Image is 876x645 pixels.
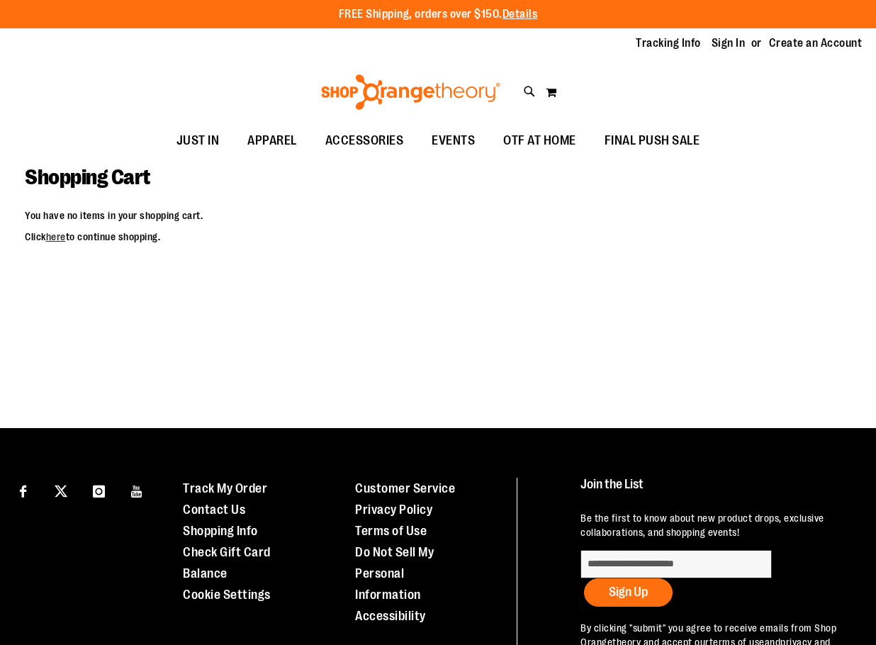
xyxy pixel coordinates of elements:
span: Shopping Cart [25,165,150,189]
a: Cookie Settings [183,588,271,602]
img: Twitter [55,485,67,498]
a: JUST IN [162,125,234,157]
a: APPAREL [233,125,311,157]
a: Create an Account [769,35,863,51]
a: ACCESSORIES [311,125,418,157]
a: Visit our Instagram page [86,478,111,503]
a: Check Gift Card Balance [183,545,271,580]
span: EVENTS [432,125,475,157]
span: APPAREL [247,125,297,157]
span: FINAL PUSH SALE [605,125,700,157]
a: here [46,231,66,242]
a: EVENTS [417,125,489,157]
a: Customer Service [355,481,455,495]
span: ACCESSORIES [325,125,404,157]
a: Tracking Info [636,35,701,51]
button: Sign Up [584,578,673,607]
a: Contact Us [183,503,245,517]
span: JUST IN [176,125,220,157]
a: FINAL PUSH SALE [590,125,714,157]
a: Visit our Facebook page [11,478,35,503]
p: FREE Shipping, orders over $150. [339,6,538,23]
a: Shopping Info [183,524,258,538]
a: Do Not Sell My Personal Information [355,545,434,602]
p: Be the first to know about new product drops, exclusive collaborations, and shopping events! [580,511,851,539]
a: Sign In [712,35,746,51]
input: enter email [580,550,772,578]
p: Click to continue shopping. [25,230,851,244]
h4: Join the List [580,478,851,504]
a: Details [502,8,538,21]
a: Accessibility [355,609,426,623]
span: OTF AT HOME [503,125,576,157]
a: Terms of Use [355,524,427,538]
a: Visit our Youtube page [125,478,150,503]
a: Privacy Policy [355,503,432,517]
a: Visit our X page [49,478,74,503]
img: Shop Orangetheory [319,74,502,110]
a: Track My Order [183,481,267,495]
p: You have no items in your shopping cart. [25,208,851,223]
a: OTF AT HOME [489,125,590,157]
span: Sign Up [609,585,648,599]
